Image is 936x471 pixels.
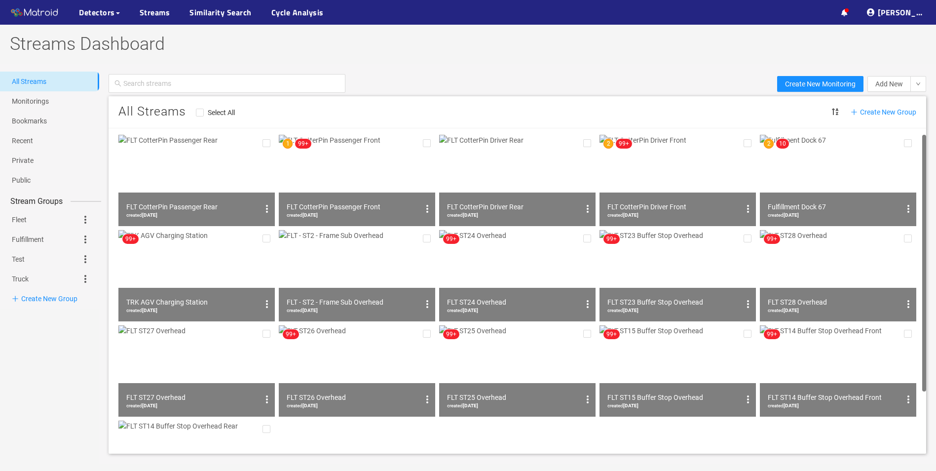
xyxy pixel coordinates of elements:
div: FLT CotterPin Passenger Front [287,201,419,213]
a: Test [12,249,25,269]
div: TRK AGV Charging Station [126,296,259,308]
a: Streams [140,6,170,18]
a: Cycle Analysis [271,6,324,18]
img: Matroid logo [10,5,59,20]
input: Search streams [123,77,339,90]
span: plus [851,109,858,116]
button: options [419,392,435,407]
span: Select All [204,109,239,117]
button: options [740,392,756,407]
a: Fulfillment [12,230,44,249]
img: FLT ST26 Overhead [279,325,435,417]
b: [DATE] [623,403,638,408]
img: FLT - ST2 - Frame Sub Overhead [279,230,435,321]
span: All Streams [118,104,186,119]
a: Private [12,157,34,164]
button: options [580,296,596,312]
span: created [607,212,638,218]
img: FLT ST14 Buffer Stop Overhead Front [760,325,916,417]
button: options [419,296,435,312]
span: created [126,403,157,408]
button: Create New Monitoring [777,76,863,92]
span: plus [12,295,19,302]
div: Fulfillment Dock 67 [768,201,900,213]
span: created [126,308,157,313]
button: options [580,392,596,407]
div: FLT ST14 Buffer Stop Overhead Front [768,392,900,403]
button: options [259,296,275,312]
span: 99+ [446,235,456,242]
b: [DATE] [784,308,799,313]
span: 99+ [767,331,777,338]
b: [DATE] [784,212,799,218]
b: [DATE] [623,308,638,313]
span: 99+ [125,235,136,242]
span: created [287,308,318,313]
div: FLT ST26 Overhead [287,392,419,403]
b: [DATE] [463,308,478,313]
img: FLT ST15 Buffer Stop Overhead [599,325,756,417]
span: created [447,308,478,313]
b: [DATE] [463,212,478,218]
button: options [900,392,916,407]
img: FLT ST23 Buffer Stop Overhead [599,230,756,321]
span: 99+ [606,235,617,242]
button: options [259,392,275,407]
span: Stream Groups [2,195,71,207]
button: options [740,201,756,217]
img: Fulfillment Dock 67 [760,135,916,226]
span: Detectors [79,6,115,18]
img: FLT CotterPin Driver Rear [439,135,596,226]
a: Recent [12,137,33,145]
img: FLT ST28 Overhead [760,230,916,321]
img: FLT CotterPin Driver Front [599,135,756,226]
img: FLT ST25 Overhead [439,325,596,417]
img: FLT CotterPin Passenger Rear [118,135,275,226]
span: created [287,212,318,218]
button: options [419,201,435,217]
b: [DATE] [784,403,799,408]
span: 99+ [298,140,308,147]
a: All Streams [12,78,46,85]
span: created [607,403,638,408]
img: FLT ST24 Overhead [439,230,596,321]
b: [DATE] [463,403,478,408]
div: FLT CotterPin Driver Front [607,201,740,213]
span: created [447,212,478,218]
div: FLT CotterPin Passenger Rear [126,201,259,213]
span: created [768,403,799,408]
b: [DATE] [302,308,318,313]
a: Bookmarks [12,117,47,125]
span: created [768,212,799,218]
div: FLT ST27 Overhead [126,392,259,403]
div: FLT CotterPin Driver Rear [447,201,580,213]
button: options [259,201,275,217]
a: Truck [12,269,29,289]
span: 10 [779,140,786,147]
span: Create New Monitoring [785,78,856,89]
a: Public [12,176,31,184]
div: FLT ST15 Buffer Stop Overhead [607,392,740,403]
b: [DATE] [142,308,157,313]
div: FLT ST28 Overhead [768,296,900,308]
img: FLT CotterPin Passenger Front [279,135,435,226]
span: 99+ [767,235,777,242]
button: options [580,201,596,217]
div: FLT ST23 Buffer Stop Overhead [607,296,740,308]
b: [DATE] [302,403,318,408]
a: Monitorings [12,97,49,105]
div: FLT ST25 Overhead [447,392,580,403]
span: created [607,308,638,313]
button: Add New [867,76,911,92]
span: Create New Group [851,107,916,118]
button: down [910,76,926,92]
span: 99+ [286,331,296,338]
span: created [768,308,799,313]
img: FLT ST27 Overhead [118,325,275,417]
button: options [740,296,756,312]
b: [DATE] [302,212,318,218]
button: options [900,201,916,217]
a: Similarity Search [189,6,252,18]
a: Fleet [12,210,27,230]
span: created [126,212,157,218]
